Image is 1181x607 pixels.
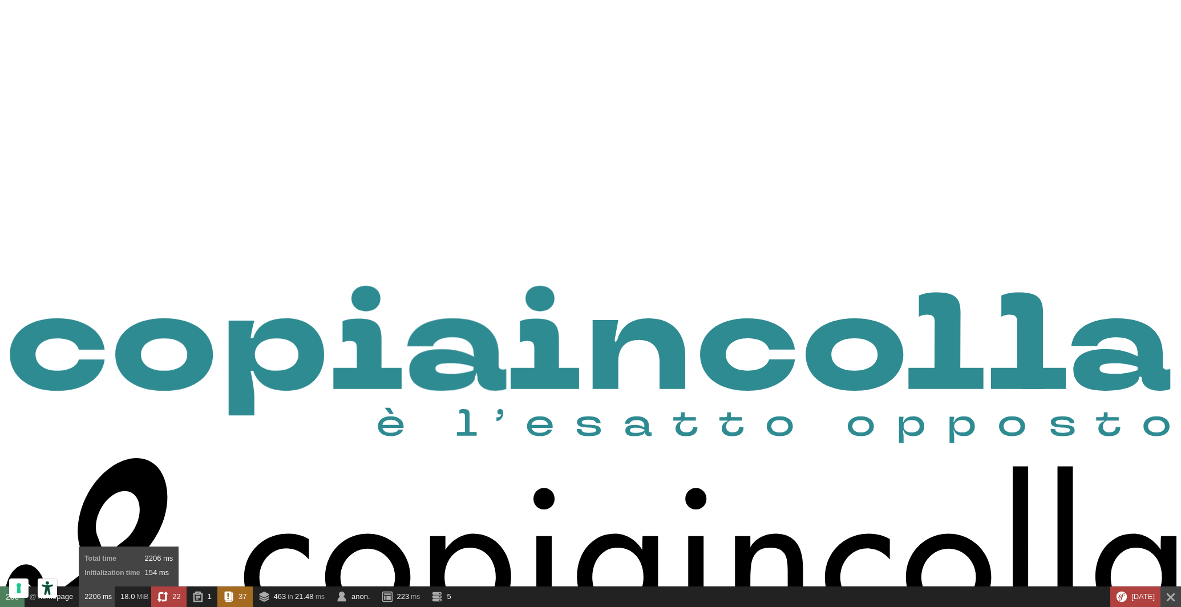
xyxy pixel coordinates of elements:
[288,593,293,601] span: in
[376,586,426,607] a: 223 ms
[9,578,29,598] button: Le tue preferenze relative al consenso per le tecnologie di tracciamento
[187,586,217,607] a: 1
[84,552,144,566] b: Total time
[103,593,112,601] span: ms
[208,592,212,601] span: 1
[38,578,57,598] button: Strumenti di accessibilità
[351,592,370,601] span: anon.
[295,592,314,601] span: 21.48
[1110,586,1160,607] div: This Symfony version will no longer receive security fixes.
[144,568,169,577] span: 154 ms
[29,593,36,601] span: @
[217,586,253,607] a: 37
[397,592,410,601] span: 223
[79,586,115,607] a: 2206 ms
[238,592,246,601] span: 37
[84,566,144,580] b: Initialization time
[136,593,148,601] span: MiB
[274,592,286,601] span: 463
[447,592,451,601] span: 5
[1160,586,1181,607] a: Close Toolbar
[316,593,325,601] span: ms
[330,586,376,607] a: anon.
[144,554,173,563] span: 2206 ms
[426,586,456,607] a: 5
[120,592,135,601] span: 18.0
[1131,592,1155,601] span: [DATE]
[172,592,180,601] span: 22
[1110,586,1160,607] a: [DATE]
[253,586,330,607] a: 463 in 21.48 ms
[84,592,101,601] span: 2206
[115,586,151,607] a: 18.0 MiB
[411,593,420,601] span: ms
